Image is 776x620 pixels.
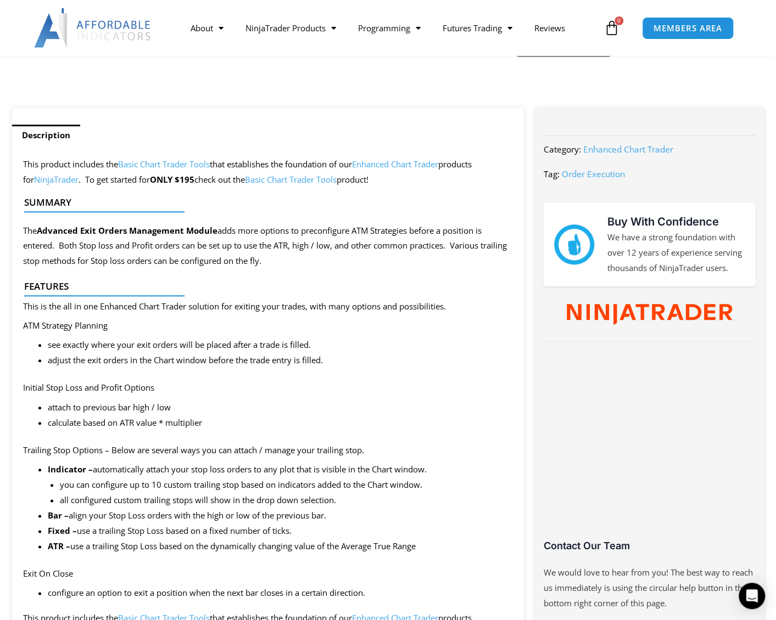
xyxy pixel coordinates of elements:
h3: Buy With Confidence [607,213,745,230]
li: all configured custom trailing stops will show in the drop down selection. [60,493,513,508]
nav: Menu [180,15,601,41]
li: you can configure up to 10 custom trailing stop based on indicators added to the Chart window. [60,477,513,493]
li: automatically attach your stop loss orders to any plot that is visible in the Chart window. [48,462,513,508]
p: The adds more options to preconfigure ATM Strategies before a position is entered. Both Stop loss... [23,223,513,269]
a: Reviews [523,15,576,41]
strong: ONLY $195 [150,174,194,185]
li: use a trailing Stop Loss based on a fixed number of ticks. [48,523,513,539]
strong: Indicator – [48,464,93,475]
a: About [180,15,235,41]
strong: ATR – [48,540,70,551]
a: Enhanced Chart Trader [583,144,673,155]
a: Enhanced Chart Trader [352,159,438,170]
p: Trailing Stop Options – Below are several ways you can attach / manage your trailing stop. [23,443,513,458]
span: Category: [543,144,580,155]
p: We would love to hear from you! The best way to reach us immediately is using the circular help b... [543,565,755,611]
strong: Advanced Exit Orders Management Module [37,225,217,236]
p: ATM Strategy Planning [23,318,513,334]
a: Programming [347,15,432,41]
a: Futures Trading [432,15,523,41]
p: Initial Stop Loss and Profit Options [23,380,513,396]
h4: Features [24,281,504,292]
li: configure an option to exit a position when the next bar closes in a certain direction. [48,585,513,601]
a: MEMBERS AREA [642,17,734,40]
li: adjust the exit orders in the Chart window before the trade entry is filled. [48,353,513,368]
span: Tag: [543,168,559,179]
a: Basic Chart Trader Tools [118,159,210,170]
img: mark thumbs good 43913 | Affordable Indicators – NinjaTrader [554,224,594,264]
img: LogoAI | Affordable Indicators – NinjaTrader [34,8,152,48]
span: MEMBERS AREA [654,24,722,32]
li: calculate based on ATR value * multiplier [48,415,513,431]
iframe: PayPal Message 1 [421,64,742,73]
div: Open Intercom Messenger [739,583,765,609]
iframe: Customer reviews powered by Trustpilot [543,356,755,548]
p: We have a strong foundation with over 12 years of experience serving thousands of NinjaTrader users. [607,230,745,276]
a: Description [12,125,80,146]
img: NinjaTrader Wordmark color RGB | Affordable Indicators – NinjaTrader [567,304,732,325]
a: NinjaTrader [34,174,79,185]
li: use a trailing Stop Loss based on the dynamically changing value of the Average True Range [48,539,513,554]
strong: Bar – [48,510,69,521]
button: Buy with GPay [516,35,611,57]
strong: Fixed – [48,525,77,536]
a: Basic Chart Trader Tools [245,174,337,185]
a: Order Execution [561,168,624,179]
p: This product includes the that establishes the foundation of our products for . To get started for [23,157,513,188]
span: check out the product! [194,174,369,185]
h3: Contact Our Team [543,539,755,552]
li: align your Stop Loss orders with the high or low of the previous bar. [48,508,513,523]
p: Exit On Close [23,566,513,582]
h4: Summary [24,197,504,208]
li: see exactly where your exit orders will be placed after a trade is filled. [48,337,513,353]
a: 0 [588,12,636,44]
span: 0 [615,16,623,25]
li: attach to previous bar high / low [48,400,513,415]
a: NinjaTrader Products [235,15,347,41]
